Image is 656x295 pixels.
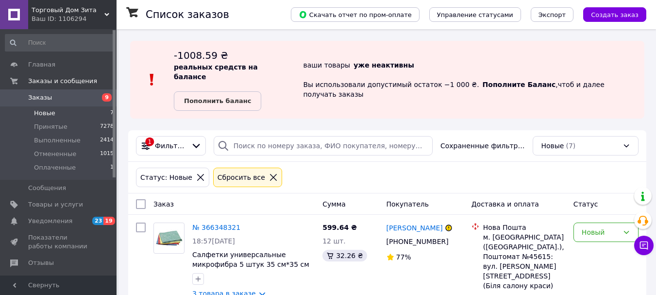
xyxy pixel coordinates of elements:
span: 77% [396,253,411,261]
span: Торговый Дом Зита [32,6,104,15]
div: Нова Пошта [483,223,566,232]
span: 19 [103,217,115,225]
img: Фото товару [154,229,184,247]
span: Новые [34,109,55,118]
button: Скачать отчет по пром-оплате [291,7,420,22]
span: Принятые [34,122,67,131]
span: Сообщения [28,184,66,192]
a: Пополнить баланс [174,91,261,111]
span: -1008.59 ₴ [174,50,228,61]
span: 18:57[DATE] [192,237,235,245]
b: реальных средств на балансе [174,63,258,81]
span: Сумма [322,200,346,208]
span: Скачать отчет по пром-оплате [299,10,412,19]
span: Статус [573,200,598,208]
span: 1 [110,163,114,172]
div: Статус: Новые [138,172,194,183]
a: Создать заказ [573,10,646,18]
span: Показатели работы компании [28,233,90,251]
div: 32.26 ₴ [322,250,367,261]
b: Пополните Баланс [483,81,556,88]
div: Новый [582,227,619,238]
span: Оплаченные [34,163,76,172]
span: Создать заказ [591,11,639,18]
span: 7278 [100,122,114,131]
span: Выполненные [34,136,81,145]
input: Поиск по номеру заказа, ФИО покупателя, номеру телефона, Email, номеру накладной [214,136,433,156]
a: № 366348321 [192,224,240,231]
span: Заказ [153,200,174,208]
div: Ваш ID: 1106294 [32,15,117,23]
span: Уведомления [28,217,72,226]
span: Товары и услуги [28,200,83,209]
span: Сохраненные фильтры: [440,141,525,151]
button: Экспорт [531,7,573,22]
span: Отмененные [34,150,76,158]
a: Салфетки универсальные микрофибра 5 штук 35 см*35 см [192,251,309,268]
input: Поиск [5,34,115,52]
button: Управление статусами [429,7,521,22]
div: м. [GEOGRAPHIC_DATA] ([GEOGRAPHIC_DATA].), Поштомат №45615: вул. [PERSON_NAME][STREET_ADDRESS] (Б... [483,232,566,291]
b: Пополнить баланс [184,97,251,104]
img: :exclamation: [145,72,159,87]
h1: Список заказов [146,9,229,20]
span: Покупатель [387,200,429,208]
span: Заказы и сообщения [28,77,97,86]
div: ваши товары Вы использовали допустимый остаток −1 000 ₴. , чтоб и далее получать заказы [303,49,644,111]
div: [PHONE_NUMBER] [385,235,451,248]
span: 2414 [100,136,114,145]
span: (7) [566,142,575,150]
div: Сбросить все [216,172,267,183]
span: 7 [110,109,114,118]
span: 12 шт. [322,237,346,245]
span: Отзывы [28,259,54,267]
a: [PERSON_NAME] [387,223,443,233]
span: Заказы [28,93,52,102]
b: уже неактивны [353,61,414,69]
span: 23 [92,217,103,225]
span: Экспорт [538,11,566,18]
a: Фото товару [153,223,185,254]
span: Главная [28,60,55,69]
span: Новые [541,141,564,151]
span: 599.64 ₴ [322,224,357,231]
button: Создать заказ [583,7,646,22]
span: Фильтры [155,141,187,151]
span: Доставка и оплата [471,200,539,208]
span: 1015 [100,150,114,158]
button: Чат с покупателем [634,236,654,255]
span: 9 [102,93,112,102]
span: Управление статусами [437,11,513,18]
